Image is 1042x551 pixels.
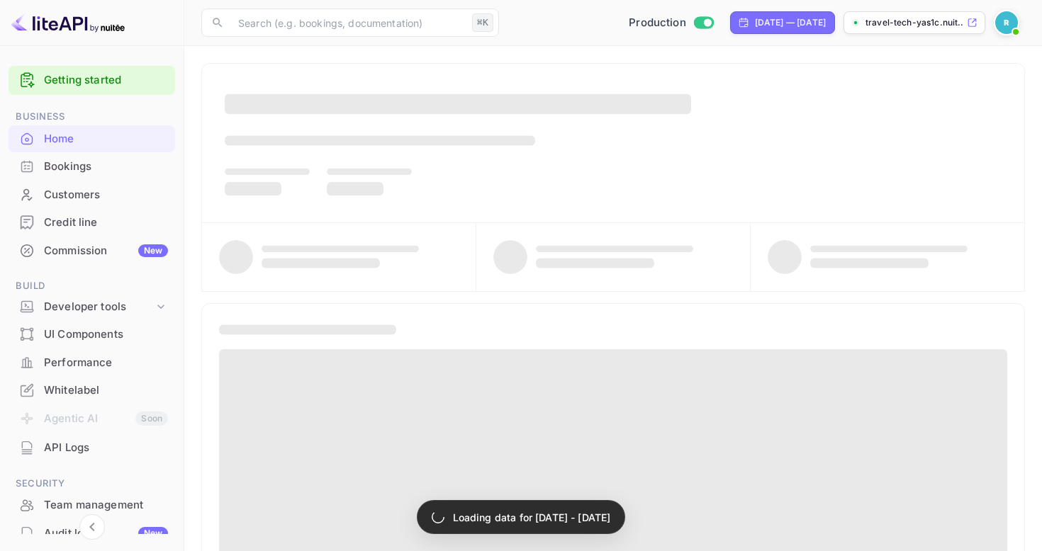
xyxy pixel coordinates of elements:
span: Security [9,476,175,492]
div: New [138,527,168,540]
div: Switch to Sandbox mode [623,15,719,31]
div: CommissionNew [9,237,175,265]
div: Performance [44,355,168,371]
p: Loading data for [DATE] - [DATE] [453,510,611,525]
img: LiteAPI logo [11,11,125,34]
a: Customers [9,181,175,208]
a: Audit logsNew [9,520,175,546]
div: UI Components [9,321,175,348]
div: Customers [9,181,175,209]
div: Commission [44,243,168,259]
div: Developer tools [44,299,154,315]
button: Collapse navigation [79,514,105,540]
div: Whitelabel [44,382,168,399]
div: Home [44,131,168,147]
div: ⌘K [472,13,493,32]
a: Whitelabel [9,377,175,403]
div: Team management [44,497,168,513]
div: Bookings [9,153,175,181]
input: Search (e.g. bookings, documentation) [230,8,466,37]
span: Production [629,15,686,31]
img: Revolut [995,11,1018,34]
div: Home [9,125,175,153]
a: CommissionNew [9,237,175,263]
div: Credit line [9,209,175,237]
div: Developer tools [9,295,175,319]
div: API Logs [9,434,175,462]
span: Business [9,109,175,125]
div: [DATE] — [DATE] [755,16,826,29]
span: Build [9,278,175,294]
a: UI Components [9,321,175,347]
a: Bookings [9,153,175,179]
div: Team management [9,492,175,519]
a: Team management [9,492,175,518]
a: Performance [9,349,175,375]
p: travel-tech-yas1c.nuit... [865,16,964,29]
a: Getting started [44,72,168,89]
a: API Logs [9,434,175,460]
div: Whitelabel [9,377,175,404]
div: Performance [9,349,175,377]
div: Credit line [44,215,168,231]
div: Customers [44,187,168,203]
div: Audit logs [44,526,168,542]
div: Audit logsNew [9,520,175,547]
a: Credit line [9,209,175,235]
div: API Logs [44,440,168,456]
div: Bookings [44,159,168,175]
div: Getting started [9,66,175,95]
div: UI Components [44,326,168,343]
a: Home [9,125,175,152]
div: New [138,244,168,257]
